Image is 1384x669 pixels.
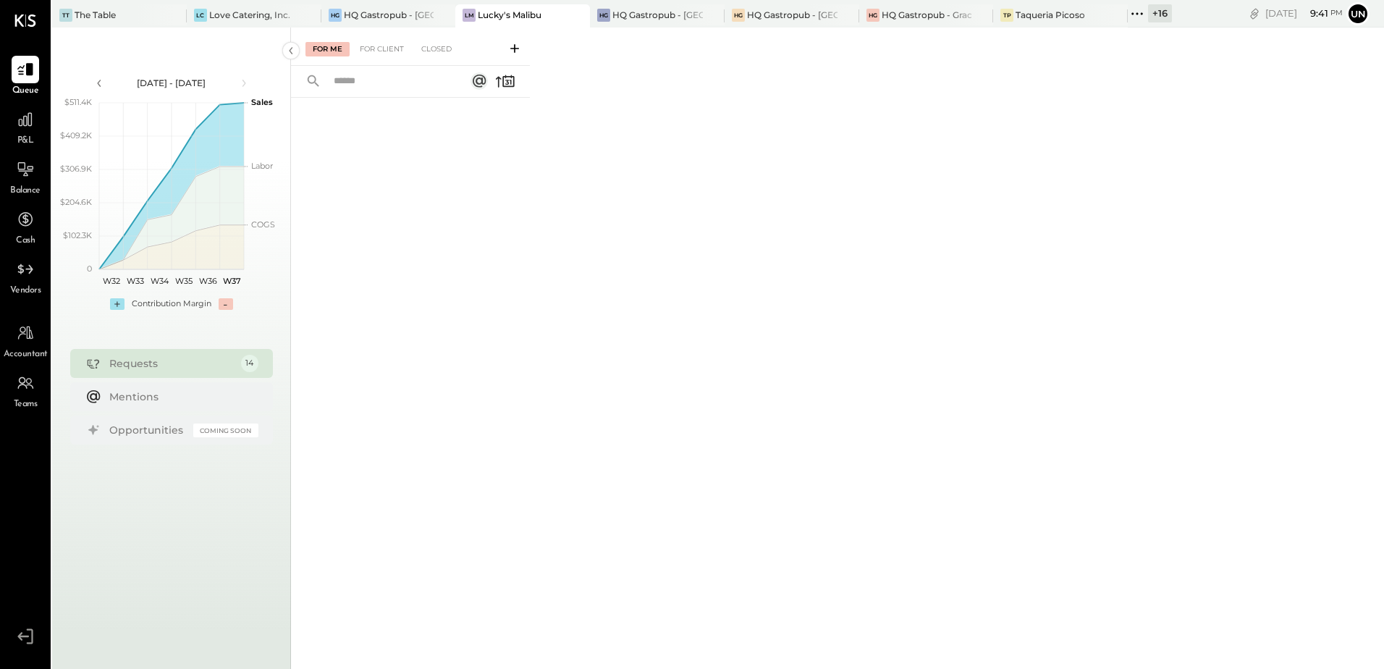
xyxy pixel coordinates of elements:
span: Cash [16,235,35,248]
text: W33 [127,276,144,286]
div: copy link [1247,6,1262,21]
div: LM [463,9,476,22]
text: W36 [198,276,216,286]
div: [DATE] [1265,7,1343,20]
text: COGS [251,219,275,230]
a: Balance [1,156,50,198]
div: For Client [353,42,411,56]
div: TT [59,9,72,22]
div: HG [866,9,879,22]
text: $102.3K [63,230,92,240]
div: The Table [75,9,116,21]
span: P&L [17,135,34,148]
a: P&L [1,106,50,148]
div: LC [194,9,207,22]
text: $409.2K [60,130,92,140]
text: Labor [251,161,273,171]
text: W35 [174,276,192,286]
div: HQ Gastropub - Graceland Speakeasy [882,9,972,21]
div: + [110,298,125,310]
div: Mentions [109,390,251,404]
span: Vendors [10,285,41,298]
div: HQ Gastropub - [GEOGRAPHIC_DATA] [612,9,703,21]
div: Closed [414,42,459,56]
span: Teams [14,398,38,411]
text: W34 [150,276,169,286]
text: W32 [102,276,119,286]
div: HQ Gastropub - [GEOGRAPHIC_DATA][PERSON_NAME] [344,9,434,21]
span: Queue [12,85,39,98]
a: Accountant [1,319,50,361]
div: HG [597,9,610,22]
div: HG [732,9,745,22]
a: Vendors [1,256,50,298]
div: Taqueria Picoso [1016,9,1085,21]
div: HQ Gastropub - [GEOGRAPHIC_DATA] [747,9,837,21]
div: - [219,298,233,310]
a: Cash [1,206,50,248]
div: Contribution Margin [132,298,211,310]
text: $204.6K [60,197,92,207]
text: $306.9K [60,164,92,174]
a: Queue [1,56,50,98]
div: Requests [109,356,234,371]
div: [DATE] - [DATE] [110,77,233,89]
div: HG [329,9,342,22]
text: $511.4K [64,97,92,107]
span: Balance [10,185,41,198]
text: 0 [87,264,92,274]
span: Accountant [4,348,48,361]
div: 14 [241,355,258,372]
div: Coming Soon [193,424,258,437]
button: Un [1346,2,1370,25]
text: W37 [222,276,240,286]
text: Sales [251,97,273,107]
a: Teams [1,369,50,411]
div: Love Catering, Inc. [209,9,290,21]
div: + 16 [1148,4,1172,22]
div: Opportunities [109,423,186,437]
div: Lucky's Malibu [478,9,541,21]
div: For Me [305,42,350,56]
div: TP [1000,9,1013,22]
